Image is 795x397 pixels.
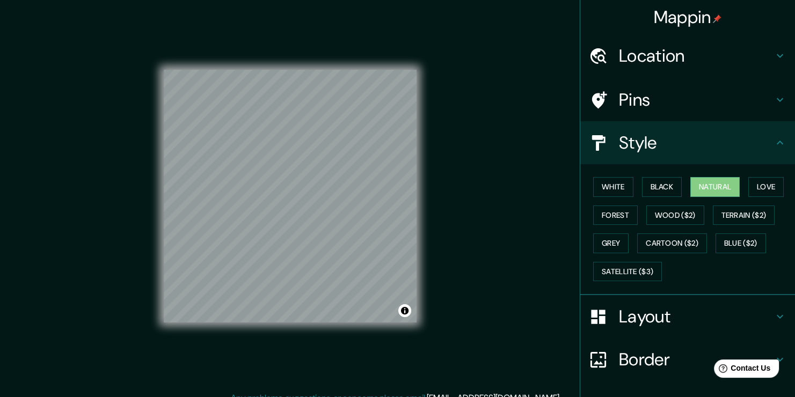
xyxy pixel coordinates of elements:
[619,306,774,327] h4: Layout
[637,233,707,253] button: Cartoon ($2)
[699,355,783,385] iframe: Help widget launcher
[580,34,795,77] div: Location
[593,205,638,225] button: Forest
[654,6,722,28] h4: Mappin
[646,205,704,225] button: Wood ($2)
[748,177,784,197] button: Love
[619,89,774,111] h4: Pins
[164,70,417,322] canvas: Map
[642,177,682,197] button: Black
[593,262,662,282] button: Satellite ($3)
[713,205,775,225] button: Terrain ($2)
[580,338,795,381] div: Border
[716,233,766,253] button: Blue ($2)
[619,132,774,153] h4: Style
[580,121,795,164] div: Style
[593,177,633,197] button: White
[580,78,795,121] div: Pins
[580,295,795,338] div: Layout
[398,304,411,317] button: Toggle attribution
[713,14,721,23] img: pin-icon.png
[690,177,740,197] button: Natural
[619,45,774,67] h4: Location
[619,349,774,370] h4: Border
[593,233,629,253] button: Grey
